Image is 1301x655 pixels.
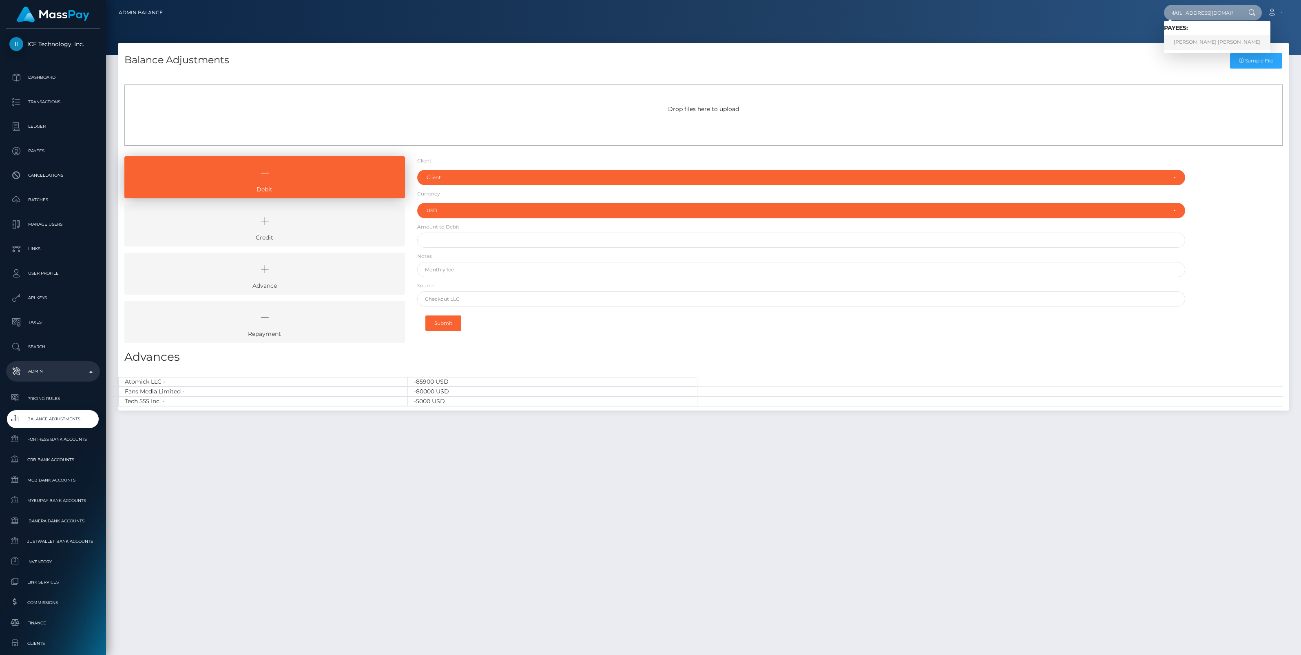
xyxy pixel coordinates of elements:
[417,170,1185,185] button: Client
[6,553,100,571] a: Inventory
[425,315,461,331] button: Submit
[9,598,97,607] span: Commissions
[6,40,100,48] span: ICF Technology, Inc.
[6,573,100,591] a: Link Services
[9,639,97,648] span: Clients
[427,174,1166,181] div: Client
[124,301,405,343] a: Repayment
[6,492,100,509] a: MyEUPay Bank Accounts
[6,288,100,308] a: API Keys
[9,557,97,566] span: Inventory
[9,218,97,231] p: Manage Users
[9,96,97,108] p: Transactions
[9,71,97,84] p: Dashboard
[6,614,100,632] a: Finance
[9,194,97,206] p: Batches
[417,190,440,198] label: Currency
[9,120,97,133] p: Ledger
[17,7,89,22] img: MassPay Logo
[124,253,405,295] a: Advance
[9,145,97,157] p: Payees
[124,349,1283,365] h3: Advances
[9,516,97,526] span: Ibanera Bank Accounts
[6,471,100,489] a: MCB Bank Accounts
[6,635,100,652] a: Clients
[9,496,97,505] span: MyEUPay Bank Accounts
[9,169,97,182] p: Cancellations
[9,455,97,464] span: CRB Bank Accounts
[6,512,100,530] a: Ibanera Bank Accounts
[9,577,97,587] span: Link Services
[6,361,100,382] a: Admin
[417,262,1185,277] input: Monthly fee
[417,223,459,231] label: Amount to Debit
[9,537,97,546] span: JustWallet Bank Accounts
[417,253,432,260] label: Notes
[6,533,100,550] a: JustWallet Bank Accounts
[124,53,229,67] h4: Balance Adjustments
[6,431,100,448] a: Fortress Bank Accounts
[9,365,97,377] p: Admin
[9,316,97,329] p: Taxes
[124,156,405,198] a: Debit
[9,37,23,51] img: ICF Technology, Inc.
[118,397,408,406] div: Tech 555 Inc. -
[6,390,100,407] a: Pricing Rules
[408,397,697,406] div: -5000 USD
[6,165,100,186] a: Cancellations
[427,207,1166,214] div: USD
[1164,35,1270,50] a: [PERSON_NAME] [PERSON_NAME]
[9,618,97,628] span: Finance
[9,267,97,280] p: User Profile
[417,291,1185,306] input: Checkout LLC
[6,92,100,112] a: Transactions
[408,387,697,396] div: -80000 USD
[119,4,163,21] a: Admin Balance
[6,410,100,428] a: Balance Adjustments
[9,243,97,255] p: Links
[6,239,100,259] a: Links
[9,414,97,424] span: Balance Adjustments
[1230,53,1282,69] a: Sample File
[6,67,100,88] a: Dashboard
[1164,5,1241,20] input: Search...
[417,282,434,289] label: Source
[6,263,100,284] a: User Profile
[124,204,405,246] a: Credit
[9,292,97,304] p: API Keys
[6,141,100,161] a: Payees
[9,394,97,403] span: Pricing Rules
[6,312,100,333] a: Taxes
[6,337,100,357] a: Search
[9,475,97,485] span: MCB Bank Accounts
[6,116,100,137] a: Ledger
[1164,24,1270,31] h6: Payees:
[417,203,1185,218] button: USD
[9,435,97,444] span: Fortress Bank Accounts
[6,190,100,210] a: Batches
[118,387,408,396] div: Fans Media Limited -
[668,105,739,113] span: Drop files here to upload
[6,451,100,468] a: CRB Bank Accounts
[6,594,100,611] a: Commissions
[9,341,97,353] p: Search
[118,377,408,386] div: Atomick LLC -
[417,157,431,164] label: Client
[6,214,100,235] a: Manage Users
[408,377,697,386] div: -85900 USD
